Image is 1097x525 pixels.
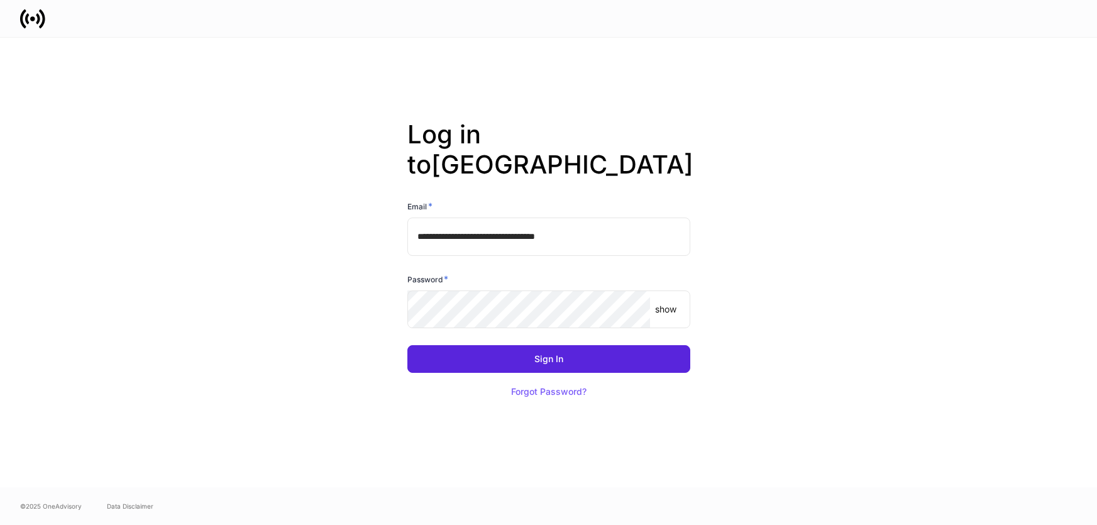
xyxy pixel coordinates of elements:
button: Sign In [407,345,690,373]
p: show [655,303,676,316]
h6: Email [407,200,433,213]
span: © 2025 OneAdvisory [20,501,82,511]
h6: Password [407,273,448,285]
div: Sign In [534,355,563,363]
h2: Log in to [GEOGRAPHIC_DATA] [407,119,690,200]
div: Forgot Password? [511,387,587,396]
button: Forgot Password? [495,378,602,406]
a: Data Disclaimer [107,501,153,511]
